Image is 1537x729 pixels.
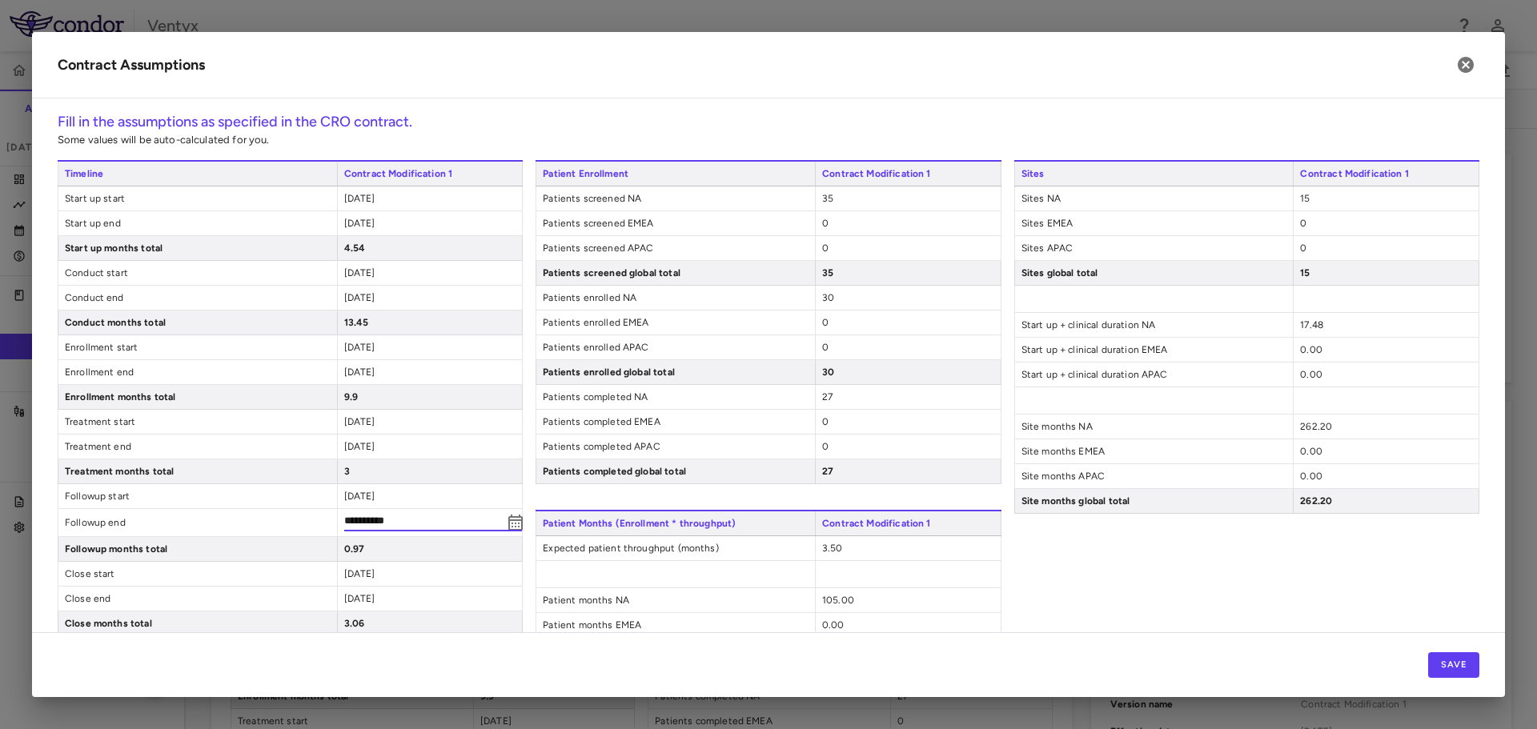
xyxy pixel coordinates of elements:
[58,236,337,260] span: Start up months total
[1015,236,1294,260] span: Sites APAC
[58,385,337,409] span: Enrollment months total
[344,441,375,452] span: [DATE]
[822,218,829,229] span: 0
[58,261,337,285] span: Conduct start
[337,162,524,186] span: Contract Modification 1
[536,435,815,459] span: Patients completed APAC
[1300,193,1310,204] span: 15
[58,484,337,508] span: Followup start
[344,342,375,353] span: [DATE]
[536,410,815,434] span: Patients completed EMEA
[1293,162,1479,186] span: Contract Modification 1
[822,342,829,353] span: 0
[344,568,375,579] span: [DATE]
[822,595,854,606] span: 105.00
[822,193,833,204] span: 35
[822,292,834,303] span: 30
[58,186,337,210] span: Start up start
[58,310,337,334] span: Conduct months total
[822,543,843,554] span: 3.50
[58,587,337,611] span: Close end
[1015,439,1294,463] span: Site months EMEA
[536,613,815,637] span: Patient months EMEA
[344,218,375,229] span: [DATE]
[536,511,815,535] span: Patient Months (Enrollment * throughput)
[1300,319,1323,330] span: 17.48
[822,441,829,452] span: 0
[1014,162,1294,186] span: Sites
[1015,313,1294,337] span: Start up + clinical duration NA
[58,611,337,635] span: Close months total
[815,162,1001,186] span: Contract Modification 1
[58,335,337,359] span: Enrollment start
[58,360,337,384] span: Enrollment end
[344,292,375,303] span: [DATE]
[536,385,815,409] span: Patients completed NA
[1015,261,1294,285] span: Sites global total
[1300,421,1332,432] span: 262.20
[58,511,337,535] span: Followup end
[58,459,337,483] span: Treatment months total
[1015,211,1294,235] span: Sites EMEA
[536,588,815,612] span: Patient months NA
[1300,267,1310,278] span: 15
[506,513,525,532] button: Choose date, selected date is Mar 30, 2026
[344,543,365,555] span: 0.97
[344,466,350,477] span: 3
[1300,218,1306,229] span: 0
[536,162,815,186] span: Patient Enrollment
[536,310,815,334] span: Patients enrolled EMEA
[344,618,365,629] span: 3.06
[58,286,337,310] span: Conduct end
[1300,471,1322,482] span: 0.00
[536,459,815,483] span: Patients completed global total
[1300,369,1322,380] span: 0.00
[815,511,1001,535] span: Contract Modification 1
[58,410,337,434] span: Treatment start
[344,593,375,604] span: [DATE]
[1300,495,1332,507] span: 262.20
[1300,446,1322,457] span: 0.00
[536,261,815,285] span: Patients screened global total
[1300,344,1322,355] span: 0.00
[536,335,815,359] span: Patients enrolled APAC
[1015,338,1294,362] span: Start up + clinical duration EMEA
[1015,362,1294,387] span: Start up + clinical duration APAC
[344,367,375,378] span: [DATE]
[1300,242,1306,254] span: 0
[822,391,833,403] span: 27
[536,286,815,310] span: Patients enrolled NA
[344,491,375,502] span: [DATE]
[1015,464,1294,488] span: Site months APAC
[344,416,375,427] span: [DATE]
[58,562,337,586] span: Close start
[58,162,337,186] span: Timeline
[1015,186,1294,210] span: Sites NA
[58,211,337,235] span: Start up end
[822,317,829,328] span: 0
[822,466,833,477] span: 27
[344,317,369,328] span: 13.45
[822,619,845,631] span: 0.00
[822,267,833,278] span: 35
[58,133,1479,147] p: Some values will be auto-calculated for you.
[536,236,815,260] span: Patients screened APAC
[822,416,829,427] span: 0
[344,193,375,204] span: [DATE]
[58,111,1479,133] h6: Fill in the assumptions as specified in the CRO contract.
[344,391,358,403] span: 9.9
[1428,652,1479,678] button: Save
[58,537,337,561] span: Followup months total
[822,367,834,378] span: 30
[58,54,205,76] div: Contract Assumptions
[536,211,815,235] span: Patients screened EMEA
[822,242,829,254] span: 0
[1015,489,1294,513] span: Site months global total
[344,242,366,254] span: 4.54
[344,267,375,278] span: [DATE]
[58,435,337,459] span: Treatment end
[536,536,815,560] span: Expected patient throughput (months)
[1015,415,1294,439] span: Site months NA
[536,186,815,210] span: Patients screened NA
[536,360,815,384] span: Patients enrolled global total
